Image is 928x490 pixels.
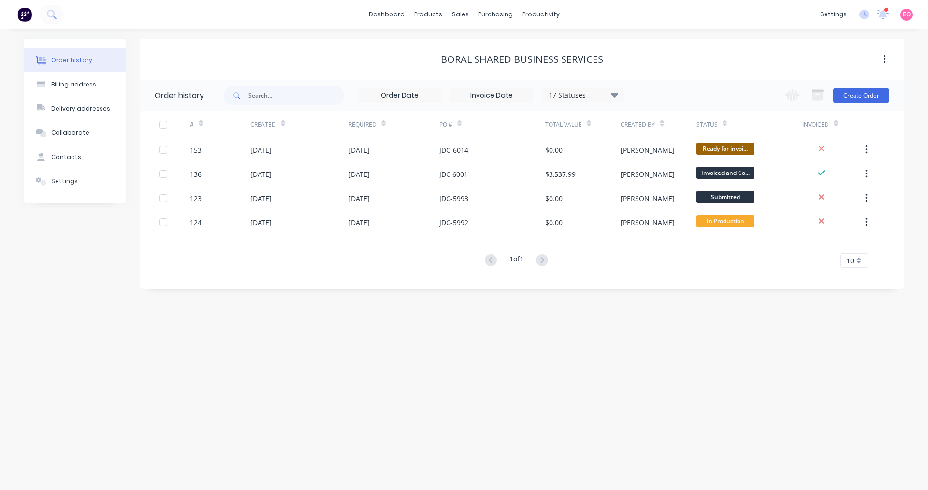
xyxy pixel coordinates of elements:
div: [DATE] [250,145,272,155]
div: [DATE] [250,193,272,203]
div: PO # [439,120,452,129]
div: products [409,7,447,22]
button: Billing address [24,72,126,97]
div: Total Value [545,120,582,129]
div: JDC 6001 [439,169,468,179]
div: settings [815,7,852,22]
div: $0.00 [545,217,563,228]
div: Required [348,120,377,129]
button: Create Order [833,88,889,103]
div: JDC-5993 [439,193,468,203]
div: Created [250,111,348,138]
div: $0.00 [545,145,563,155]
div: 124 [190,217,202,228]
div: Invoiced [802,120,829,129]
input: Invoice Date [451,88,532,103]
div: [DATE] [250,169,272,179]
a: dashboard [364,7,409,22]
div: PO # [439,111,545,138]
span: EO [903,10,911,19]
div: [DATE] [348,217,370,228]
div: Created By [621,120,655,129]
div: 1 of 1 [509,254,523,268]
div: JDC-5992 [439,217,468,228]
div: 136 [190,169,202,179]
button: Collaborate [24,121,126,145]
span: Ready for invoi... [696,143,754,155]
div: Billing address [51,80,96,89]
div: Status [696,120,718,129]
div: Created [250,120,276,129]
div: 123 [190,193,202,203]
div: Contacts [51,153,81,161]
div: [PERSON_NAME] [621,145,675,155]
div: # [190,120,194,129]
input: Order Date [359,88,440,103]
div: [PERSON_NAME] [621,217,675,228]
input: Search... [248,86,344,105]
div: [DATE] [348,193,370,203]
div: JDC-6014 [439,145,468,155]
div: [PERSON_NAME] [621,193,675,203]
div: 153 [190,145,202,155]
div: Order history [155,90,204,101]
div: productivity [518,7,565,22]
span: Submitted [696,191,754,203]
img: Factory [17,7,32,22]
div: purchasing [474,7,518,22]
div: Boral Shared Business Services [441,54,603,65]
div: Order history [51,56,92,65]
div: Status [696,111,802,138]
button: Settings [24,169,126,193]
div: Delivery addresses [51,104,110,113]
div: Total Value [545,111,621,138]
div: Settings [51,177,78,186]
div: 17 Statuses [543,90,624,101]
div: [DATE] [348,169,370,179]
button: Delivery addresses [24,97,126,121]
div: Created By [621,111,696,138]
div: Collaborate [51,129,89,137]
span: In Production [696,215,754,227]
span: 10 [846,256,854,266]
div: $3,537.99 [545,169,576,179]
button: Order history [24,48,126,72]
div: $0.00 [545,193,563,203]
div: # [190,111,250,138]
div: Required [348,111,439,138]
div: [DATE] [348,145,370,155]
div: [DATE] [250,217,272,228]
div: Invoiced [802,111,863,138]
button: Contacts [24,145,126,169]
span: Invoiced and Co... [696,167,754,179]
div: sales [447,7,474,22]
div: [PERSON_NAME] [621,169,675,179]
